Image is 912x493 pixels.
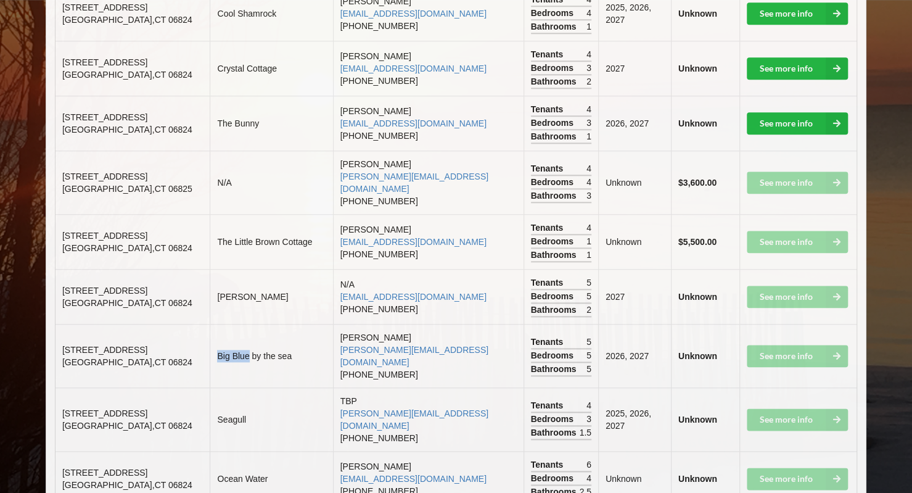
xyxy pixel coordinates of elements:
[586,189,591,202] span: 3
[340,64,487,73] a: [EMAIL_ADDRESS][DOMAIN_NAME]
[678,178,717,188] b: $3,600.00
[531,399,567,412] span: Tenants
[586,235,591,247] span: 1
[531,304,580,316] span: Bathrooms
[586,7,591,19] span: 4
[340,408,488,431] a: [PERSON_NAME][EMAIL_ADDRESS][DOMAIN_NAME]
[747,57,848,80] a: See more info
[531,349,577,362] span: Bedrooms
[678,415,717,425] b: Unknown
[531,336,567,348] span: Tenants
[678,474,717,484] b: Unknown
[62,408,147,418] span: [STREET_ADDRESS]
[598,41,671,96] td: 2027
[586,349,591,362] span: 5
[531,413,577,425] span: Bedrooms
[531,426,580,439] span: Bathrooms
[747,2,848,25] a: See more info
[62,172,147,181] span: [STREET_ADDRESS]
[340,345,488,367] a: [PERSON_NAME][EMAIL_ADDRESS][DOMAIN_NAME]
[586,62,591,74] span: 3
[531,48,567,60] span: Tenants
[678,237,717,247] b: $5,500.00
[210,96,332,151] td: The Bunny
[210,269,332,324] td: [PERSON_NAME]
[586,103,591,115] span: 4
[586,276,591,289] span: 5
[531,75,580,88] span: Bathrooms
[531,458,567,471] span: Tenants
[579,426,591,439] span: 1.5
[340,237,487,247] a: [EMAIL_ADDRESS][DOMAIN_NAME]
[62,345,147,355] span: [STREET_ADDRESS]
[586,399,591,412] span: 4
[333,96,524,151] td: [PERSON_NAME] [PHONE_NUMBER]
[62,125,192,135] span: [GEOGRAPHIC_DATA] , CT 06824
[531,222,567,234] span: Tenants
[62,15,192,25] span: [GEOGRAPHIC_DATA] , CT 06824
[678,351,717,361] b: Unknown
[531,162,567,175] span: Tenants
[598,151,671,214] td: Unknown
[340,9,487,19] a: [EMAIL_ADDRESS][DOMAIN_NAME]
[62,2,147,12] span: [STREET_ADDRESS]
[333,214,524,269] td: [PERSON_NAME] [PHONE_NUMBER]
[586,48,591,60] span: 4
[531,176,577,188] span: Bedrooms
[586,130,591,143] span: 1
[62,480,192,490] span: [GEOGRAPHIC_DATA] , CT 06824
[210,214,332,269] td: The Little Brown Cottage
[340,292,487,302] a: [EMAIL_ADDRESS][DOMAIN_NAME]
[586,472,591,484] span: 4
[333,269,524,324] td: N/A [PHONE_NUMBER]
[586,162,591,175] span: 4
[586,290,591,302] span: 5
[210,387,332,451] td: Seagull
[62,70,192,80] span: [GEOGRAPHIC_DATA] , CT 06824
[531,103,567,115] span: Tenants
[531,189,580,202] span: Bathrooms
[598,214,671,269] td: Unknown
[586,249,591,261] span: 1
[678,292,717,302] b: Unknown
[598,324,671,387] td: 2026, 2027
[747,112,848,135] a: See more info
[586,336,591,348] span: 5
[586,176,591,188] span: 4
[598,96,671,151] td: 2026, 2027
[586,222,591,234] span: 4
[586,20,591,33] span: 1
[333,324,524,387] td: [PERSON_NAME] [PHONE_NUMBER]
[210,41,332,96] td: Crystal Cottage
[333,41,524,96] td: [PERSON_NAME] [PHONE_NUMBER]
[333,387,524,451] td: TBP [PHONE_NUMBER]
[531,290,577,302] span: Bedrooms
[678,118,717,128] b: Unknown
[531,7,577,19] span: Bedrooms
[531,249,580,261] span: Bathrooms
[531,363,580,375] span: Bathrooms
[531,130,580,143] span: Bathrooms
[531,472,577,484] span: Bedrooms
[62,57,147,67] span: [STREET_ADDRESS]
[62,421,192,431] span: [GEOGRAPHIC_DATA] , CT 06824
[531,117,577,129] span: Bedrooms
[62,286,147,296] span: [STREET_ADDRESS]
[586,363,591,375] span: 5
[62,243,192,253] span: [GEOGRAPHIC_DATA] , CT 06824
[62,231,147,241] span: [STREET_ADDRESS]
[62,298,192,308] span: [GEOGRAPHIC_DATA] , CT 06824
[62,112,147,122] span: [STREET_ADDRESS]
[598,269,671,324] td: 2027
[678,64,717,73] b: Unknown
[62,357,192,367] span: [GEOGRAPHIC_DATA] , CT 06824
[531,235,577,247] span: Bedrooms
[586,458,591,471] span: 6
[586,117,591,129] span: 3
[586,304,591,316] span: 2
[62,468,147,478] span: [STREET_ADDRESS]
[531,62,577,74] span: Bedrooms
[62,184,192,194] span: [GEOGRAPHIC_DATA] , CT 06825
[340,172,488,194] a: [PERSON_NAME][EMAIL_ADDRESS][DOMAIN_NAME]
[333,151,524,214] td: [PERSON_NAME] [PHONE_NUMBER]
